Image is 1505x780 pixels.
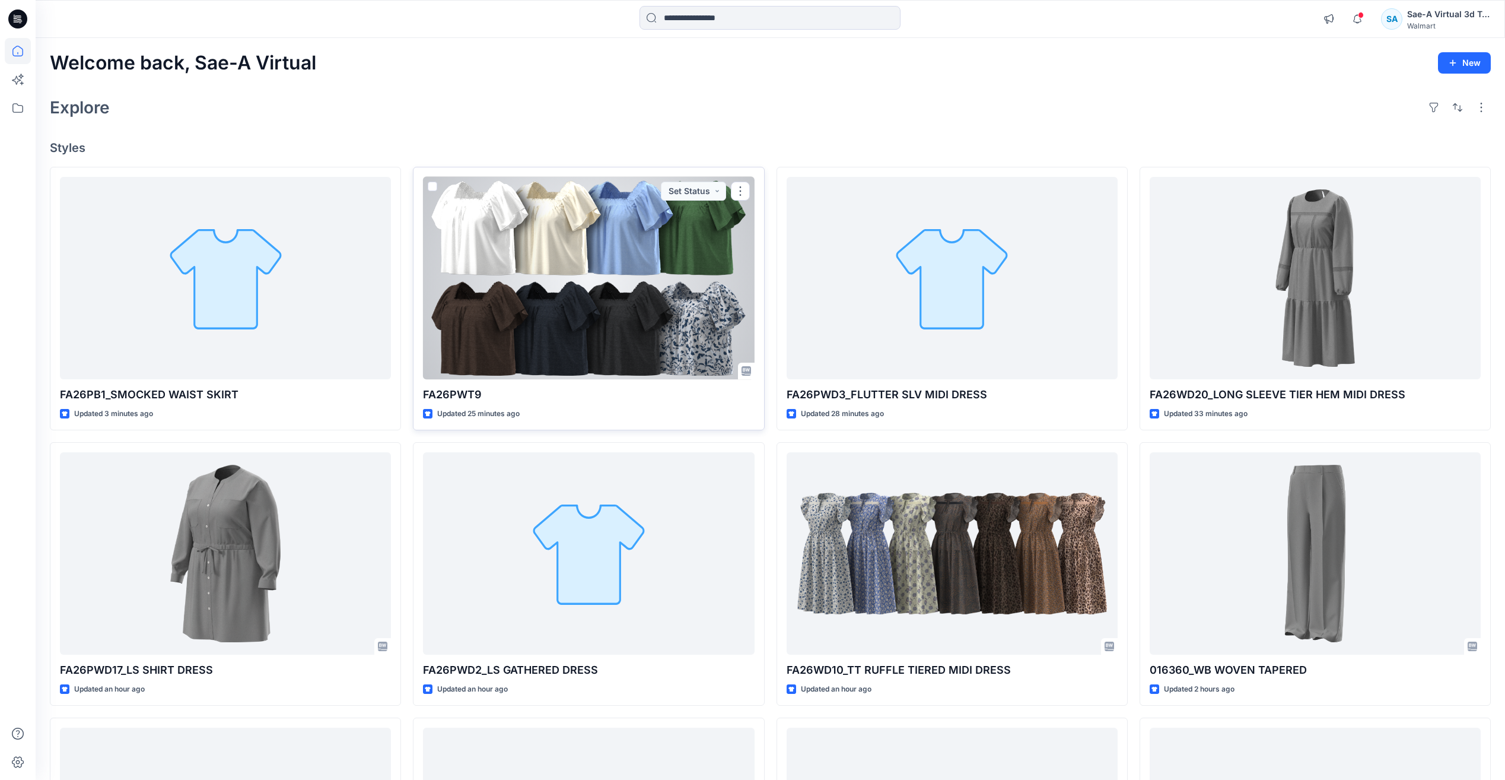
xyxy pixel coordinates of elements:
[50,141,1491,155] h4: Styles
[60,177,391,379] a: FA26PB1_SMOCKED WAIST SKIRT
[801,683,871,696] p: Updated an hour ago
[787,662,1118,678] p: FA26WD10_TT RUFFLE TIERED MIDI DRESS
[60,386,391,403] p: FA26PB1_SMOCKED WAIST SKIRT
[1438,52,1491,74] button: New
[423,662,754,678] p: FA26PWD2_LS GATHERED DRESS
[437,683,508,696] p: Updated an hour ago
[423,452,754,655] a: FA26PWD2_LS GATHERED DRESS
[787,386,1118,403] p: FA26PWD3_FLUTTER SLV MIDI DRESS
[1381,8,1402,30] div: SA
[1164,408,1248,420] p: Updated 33 minutes ago
[423,386,754,403] p: FA26PWT9
[787,177,1118,379] a: FA26PWD3_FLUTTER SLV MIDI DRESS
[74,683,145,696] p: Updated an hour ago
[60,662,391,678] p: FA26PWD17_LS SHIRT DRESS
[437,408,520,420] p: Updated 25 minutes ago
[1407,21,1490,30] div: Walmart
[423,177,754,379] a: FA26PWT9
[50,52,316,74] h2: Welcome back, Sae-A Virtual
[50,98,110,117] h2: Explore
[1150,177,1481,379] a: FA26WD20_LONG SLEEVE TIER HEM MIDI DRESS
[1150,662,1481,678] p: 016360_WB WOVEN TAPERED
[1407,7,1490,21] div: Sae-A Virtual 3d Team
[787,452,1118,655] a: FA26WD10_TT RUFFLE TIERED MIDI DRESS
[74,408,153,420] p: Updated 3 minutes ago
[801,408,884,420] p: Updated 28 minutes ago
[60,452,391,655] a: FA26PWD17_LS SHIRT DRESS
[1164,683,1234,696] p: Updated 2 hours ago
[1150,386,1481,403] p: FA26WD20_LONG SLEEVE TIER HEM MIDI DRESS
[1150,452,1481,655] a: 016360_WB WOVEN TAPERED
